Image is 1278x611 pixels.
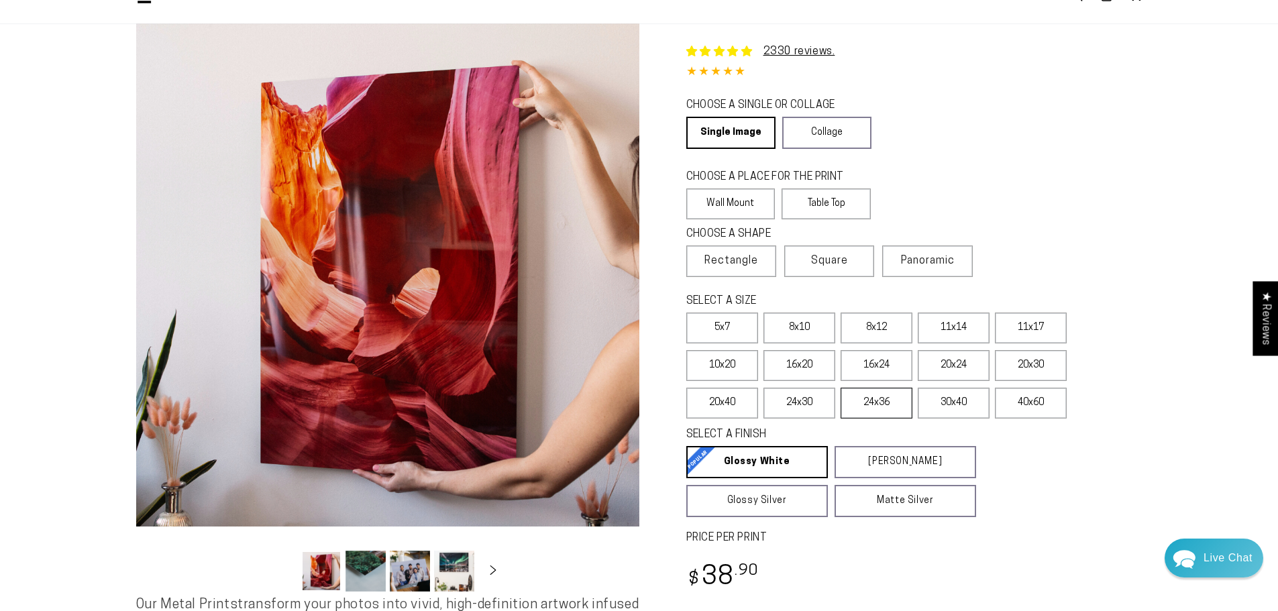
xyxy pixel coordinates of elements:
label: 24x30 [763,388,835,419]
a: Glossy Silver [686,485,828,517]
label: 8x12 [841,313,912,343]
label: Wall Mount [686,188,776,219]
span: $ [688,571,700,589]
legend: SELECT A FINISH [686,427,944,443]
legend: CHOOSE A PLACE FOR THE PRINT [686,170,859,185]
a: Single Image [686,117,776,149]
label: 16x20 [763,350,835,381]
media-gallery: Gallery Viewer [136,23,639,596]
button: Load image 1 in gallery view [301,551,341,592]
bdi: 38 [686,565,759,591]
label: 24x36 [841,388,912,419]
span: Panoramic [901,256,955,266]
label: 30x40 [918,388,990,419]
label: 40x60 [995,388,1067,419]
label: Table Top [782,188,871,219]
a: Glossy White [686,446,828,478]
label: 20x30 [995,350,1067,381]
label: 20x24 [918,350,990,381]
div: Chat widget toggle [1165,539,1263,577]
sup: .90 [735,563,759,579]
label: 11x17 [995,313,1067,343]
div: Click to open Judge.me floating reviews tab [1253,281,1278,355]
label: 10x20 [686,350,758,381]
span: Rectangle [704,253,758,269]
label: 11x14 [918,313,990,343]
button: Load image 3 in gallery view [390,551,430,592]
button: Load image 4 in gallery view [434,551,474,592]
legend: CHOOSE A SHAPE [686,227,861,242]
label: 16x24 [841,350,912,381]
a: Collage [782,117,871,149]
button: Load image 2 in gallery view [345,551,386,592]
a: 2330 reviews. [763,46,835,57]
div: 4.85 out of 5.0 stars [686,63,1142,82]
legend: CHOOSE A SINGLE OR COLLAGE [686,98,859,113]
a: [PERSON_NAME] [835,446,976,478]
label: 8x10 [763,313,835,343]
legend: SELECT A SIZE [686,294,955,309]
span: Square [811,253,848,269]
label: 20x40 [686,388,758,419]
button: Slide left [268,556,297,586]
button: Slide right [478,556,508,586]
label: PRICE PER PRINT [686,531,1142,546]
label: 5x7 [686,313,758,343]
a: Matte Silver [835,485,976,517]
div: Contact Us Directly [1204,539,1253,577]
